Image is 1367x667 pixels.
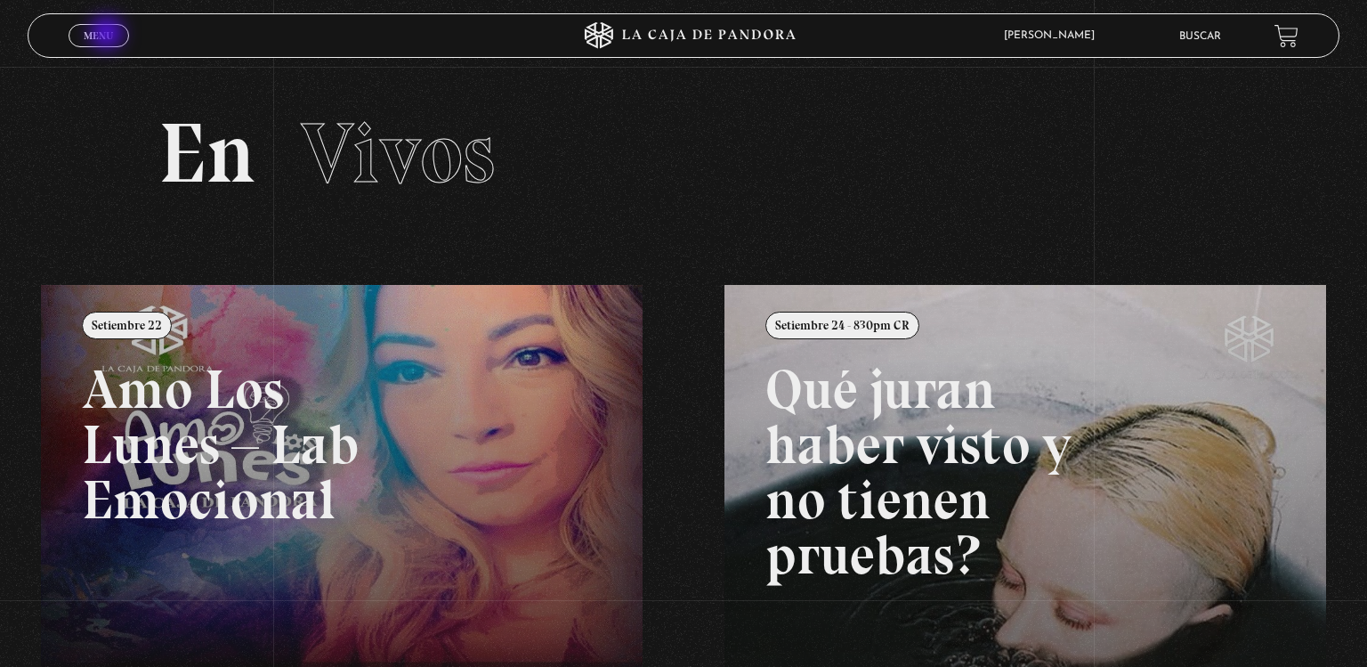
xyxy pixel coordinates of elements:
[158,111,1209,196] h2: En
[1274,23,1298,47] a: View your shopping cart
[1179,31,1221,42] a: Buscar
[301,102,495,204] span: Vivos
[78,45,120,58] span: Cerrar
[84,30,113,41] span: Menu
[995,30,1112,41] span: [PERSON_NAME]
